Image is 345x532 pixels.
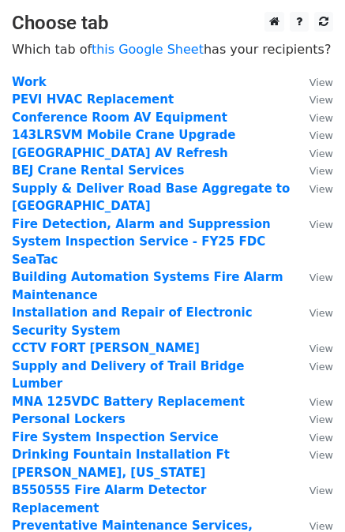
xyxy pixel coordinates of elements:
a: Installation and Repair of Electronic Security System [12,305,253,338]
a: BEJ Crane Rental Services [12,163,184,178]
small: View [309,343,333,354]
a: [GEOGRAPHIC_DATA] AV Refresh [12,146,228,160]
small: View [309,272,333,283]
small: View [309,129,333,141]
a: View [294,217,333,231]
small: View [309,148,333,159]
a: PEVI HVAC Replacement [12,92,174,107]
small: View [309,165,333,177]
a: View [294,163,333,178]
a: MNA 125VDC Battery Replacement [12,395,245,409]
a: Supply & Deliver Road Base Aggregate to [GEOGRAPHIC_DATA] [12,182,290,214]
a: View [294,395,333,409]
small: View [309,94,333,106]
a: View [294,448,333,462]
a: View [294,305,333,320]
small: View [309,396,333,408]
a: View [294,430,333,444]
a: 143LRSVM Mobile Crane Upgrade [12,128,235,142]
a: View [294,128,333,142]
a: CCTV FORT [PERSON_NAME] [12,341,200,355]
a: Building Automation Systems Fire Alarm Maintenance [12,270,283,302]
a: View [294,92,333,107]
a: Work [12,75,47,89]
h3: Choose tab [12,12,333,35]
a: Personal Lockers [12,412,126,426]
small: View [309,432,333,444]
a: View [294,146,333,160]
a: View [294,75,333,89]
small: View [309,112,333,124]
a: this Google Sheet [92,42,204,57]
small: View [309,183,333,195]
a: Conference Room AV Equipment [12,111,227,125]
a: View [294,359,333,373]
a: View [294,412,333,426]
small: View [309,307,333,319]
a: View [294,111,333,125]
small: View [309,485,333,496]
small: View [309,520,333,532]
a: Drinking Fountain Installation Ft [PERSON_NAME], [US_STATE] [12,448,230,480]
a: View [294,182,333,196]
a: View [294,270,333,284]
p: Which tab of has your recipients? [12,41,333,58]
small: View [309,77,333,88]
a: Fire System Inspection Service [12,430,219,444]
a: View [294,341,333,355]
small: View [309,414,333,425]
a: View [294,483,333,497]
a: Fire Detection, Alarm and Suppression System Inspection Service - FY25 FDC SeaTac [12,217,271,267]
a: Supply and Delivery of Trail Bridge Lumber [12,359,244,392]
small: View [309,361,333,373]
small: View [309,219,333,230]
a: B550555 Fire Alarm Detector Replacement [12,483,206,515]
small: View [309,449,333,461]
